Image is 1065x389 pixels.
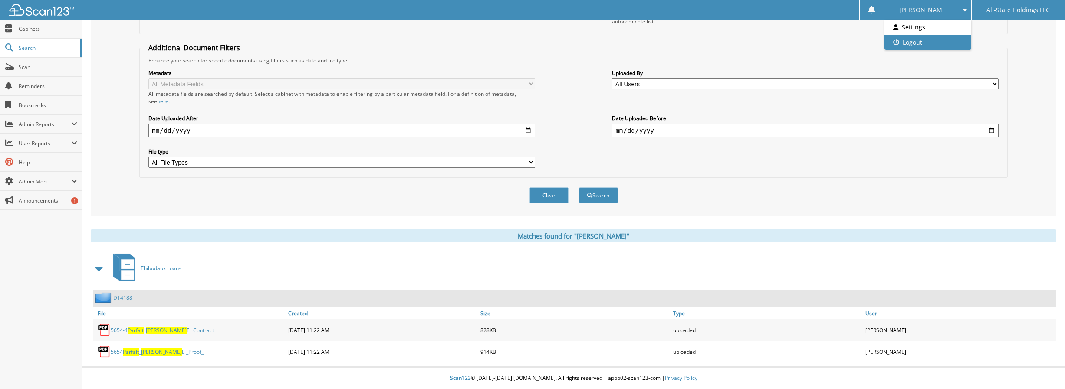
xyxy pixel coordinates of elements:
div: © [DATE]-[DATE] [DOMAIN_NAME]. All rights reserved | appb02-scan123-com | [82,368,1065,389]
button: Clear [529,187,569,203]
span: [PERSON_NAME] [141,348,182,356]
input: start [148,124,535,137]
span: Cabinets [19,25,77,33]
img: PDF.png [98,345,111,358]
div: 828KB [478,321,671,339]
span: Scan123 [450,374,471,382]
a: Created [286,307,479,319]
input: end [612,124,998,137]
span: Bookmarks [19,101,77,109]
a: Settings [884,20,971,35]
label: Uploaded By [612,69,998,77]
img: folder2.png [95,292,113,303]
span: Reminders [19,82,77,90]
a: File [93,307,286,319]
div: Matches found for "[PERSON_NAME]" [91,229,1056,242]
div: [DATE] 11:22 AM [286,343,479,360]
label: Metadata [148,69,535,77]
legend: Additional Document Filters [144,43,244,52]
span: Announcements [19,197,77,204]
span: Admin Menu [19,178,71,185]
a: Logout [884,35,971,50]
div: uploaded [671,321,864,339]
a: User [863,307,1056,319]
span: User Reports [19,140,71,147]
img: scan123-logo-white.svg [9,4,74,16]
span: Parfait [128,327,144,334]
span: Help [19,159,77,166]
a: Type [671,307,864,319]
label: File type [148,148,535,155]
button: Search [579,187,618,203]
div: All metadata fields are searched by default. Select a cabinet with metadata to enable filtering b... [148,90,535,105]
a: 5654-4Parfait_[PERSON_NAME]E _Contract_ [111,327,216,334]
span: [PERSON_NAME] [146,327,187,334]
div: [PERSON_NAME] [863,321,1056,339]
div: [DATE] 11:22 AM [286,321,479,339]
a: Size [478,307,671,319]
div: uploaded [671,343,864,360]
div: 914KB [478,343,671,360]
a: Privacy Policy [665,374,697,382]
a: 5654Parfait_[PERSON_NAME]E _Proof_ [111,348,204,356]
span: Search [19,44,76,52]
span: [PERSON_NAME] [899,7,948,13]
div: [PERSON_NAME] [863,343,1056,360]
span: Parfait [123,348,139,356]
label: Date Uploaded After [148,114,535,122]
img: PDF.png [98,324,111,337]
span: Thibodaux Loans [141,265,181,272]
a: Thibodaux Loans [108,251,181,285]
div: Enhance your search for specific documents using filters such as date and file type. [144,57,1003,64]
label: Date Uploaded Before [612,114,998,122]
span: Admin Reports [19,121,71,128]
div: 1 [71,197,78,204]
span: All-State Holdings LLC [986,7,1050,13]
a: here [157,98,168,105]
a: D14188 [113,294,132,301]
span: Scan [19,63,77,71]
